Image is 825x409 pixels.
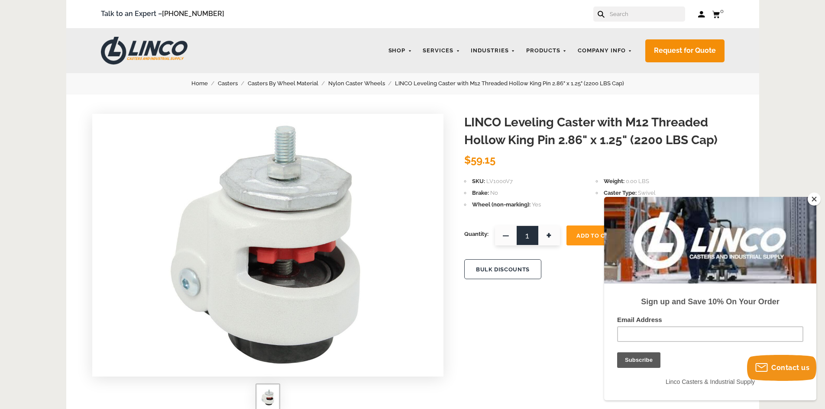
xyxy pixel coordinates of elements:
[418,42,464,59] a: Services
[328,79,395,88] a: Nylon Caster Wheels
[384,42,417,59] a: Shop
[395,79,634,88] a: LINCO Leveling Caster with M12 Threaded Hollow King Pin 2.86" x 1.25" (2200 LBS Cap)
[472,190,489,196] span: Brake
[61,181,151,188] span: Linco Casters & Industrial Supply
[522,42,571,59] a: Products
[604,190,637,196] span: Caster Type
[626,178,649,184] span: 0.00 LBS
[609,6,685,22] input: Search
[638,190,656,196] span: Swivel
[808,193,821,206] button: Close
[13,155,56,171] input: Subscribe
[464,225,489,243] span: Quantity
[747,355,816,381] button: Contact us
[464,114,733,149] h1: LINCO Leveling Caster with M12 Threaded Hollow King Pin 2.86" x 1.25" (2200 LBS Cap)
[191,79,218,88] a: Home
[472,178,485,184] span: SKU
[771,364,809,372] span: Contact us
[10,13,53,29] button: Subscribe
[159,114,376,374] img: LINCO Leveling Caster with M12 Threaded Hollow King Pin 2.86" x 1.25" (2200 LBS Cap)
[698,10,705,19] a: Log in
[261,389,275,406] img: LINCO Leveling Caster with M12 Threaded Hollow King Pin 2.86" x 1.25" (2200 LBS Cap)
[37,100,175,109] strong: Sign up and Save 10% On Your Order
[162,10,224,18] a: [PHONE_NUMBER]
[720,8,724,14] span: 0
[13,119,199,129] label: Email Address
[486,178,513,184] span: LV1000V7
[532,201,541,208] span: Yes
[101,8,224,20] span: Talk to an Expert –
[538,225,560,245] span: +
[490,190,498,196] span: No
[576,232,617,239] span: Add To Cart
[566,225,627,245] button: Add To Cart
[464,154,495,166] span: $59.15
[218,79,248,88] a: Casters
[466,42,520,59] a: Industries
[472,201,531,208] span: Wheel (non-marking)
[464,259,541,279] button: BULK DISCOUNTS
[495,225,517,245] span: —
[604,178,624,184] span: Weight
[573,42,637,59] a: Company Info
[645,39,725,62] a: Request for Quote
[101,37,188,64] img: LINCO CASTERS & INDUSTRIAL SUPPLY
[712,9,725,19] a: 0
[248,79,328,88] a: Casters By Wheel Material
